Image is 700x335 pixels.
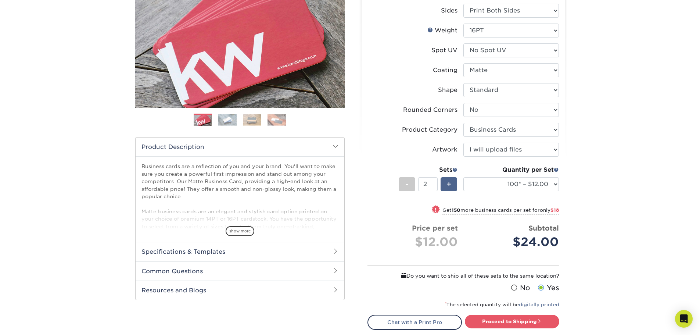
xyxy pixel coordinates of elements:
[441,6,457,15] div: Sides
[446,179,451,190] span: +
[403,106,457,114] div: Rounded Corners
[445,302,559,307] small: The selected quantity will be
[402,125,457,134] div: Product Category
[2,313,62,332] iframe: Google Customer Reviews
[243,114,261,125] img: Business Cards 03
[540,207,559,213] span: only
[433,66,457,75] div: Coating
[528,224,559,232] strong: Subtotal
[431,46,457,55] div: Spot UV
[427,26,457,35] div: Weight
[536,283,559,293] label: Yes
[675,310,693,328] div: Open Intercom Messenger
[452,207,460,213] strong: 150
[226,226,254,236] span: show more
[550,207,559,213] span: $18
[405,179,409,190] span: -
[465,315,559,328] a: Proceed to Shipping
[141,163,338,267] p: Business cards are a reflection of you and your brand. You'll want to make sure you create a powe...
[432,145,457,154] div: Artwork
[136,242,344,261] h2: Specifications & Templates
[268,114,286,125] img: Business Cards 04
[136,281,344,300] h2: Resources and Blogs
[367,272,559,280] div: Do you want to ship all of these sets to the same location?
[136,261,344,281] h2: Common Questions
[435,206,437,214] span: !
[412,224,458,232] strong: Price per set
[194,111,212,129] img: Business Cards 01
[367,315,462,329] a: Chat with a Print Pro
[438,86,457,95] div: Shape
[463,165,559,174] div: Quantity per Set
[218,114,237,125] img: Business Cards 02
[399,165,457,174] div: Sets
[509,283,530,293] label: No
[136,138,344,156] h2: Product Description
[469,233,559,251] div: $24.00
[373,233,458,251] div: $12.00
[519,302,559,307] a: digitally printed
[442,207,559,215] small: Get more business cards per set for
